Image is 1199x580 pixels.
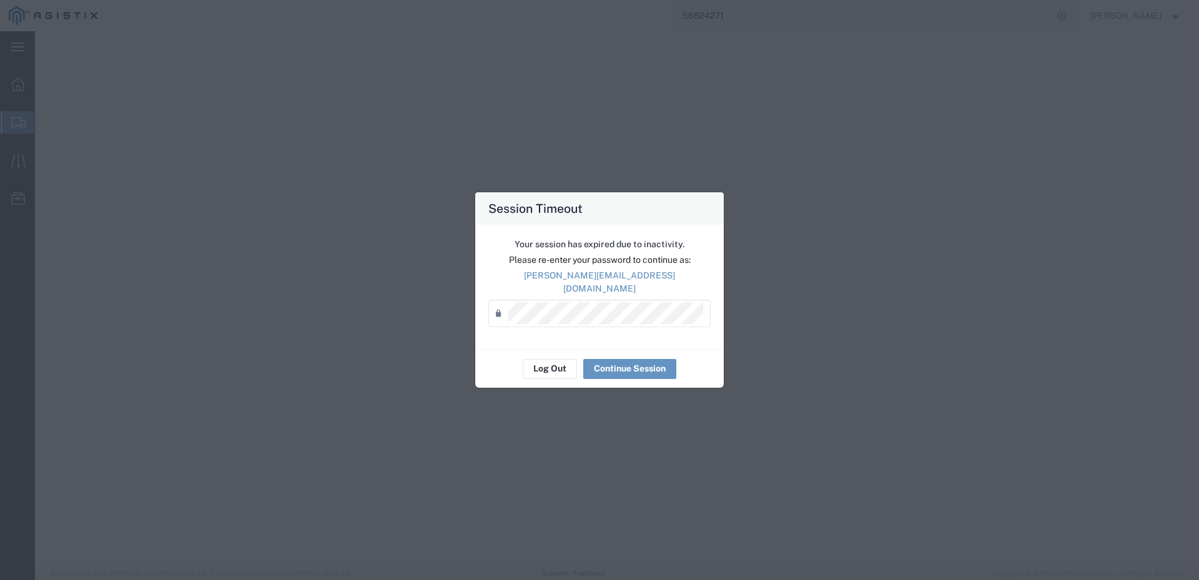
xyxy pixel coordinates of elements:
[523,359,577,379] button: Log Out
[488,269,711,295] p: [PERSON_NAME][EMAIL_ADDRESS][DOMAIN_NAME]
[488,253,711,267] p: Please re-enter your password to continue as:
[488,238,711,251] p: Your session has expired due to inactivity.
[488,199,583,217] h4: Session Timeout
[583,359,676,379] button: Continue Session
